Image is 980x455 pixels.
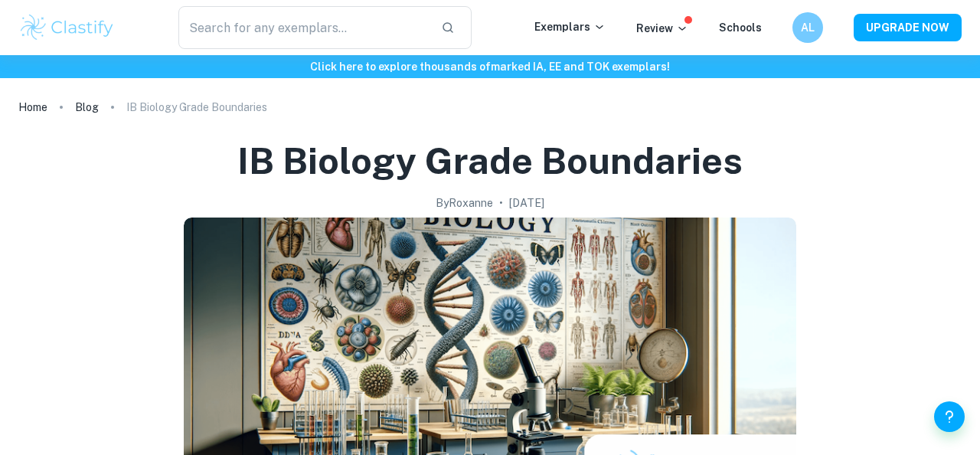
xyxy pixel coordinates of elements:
button: AL [792,12,823,43]
button: UPGRADE NOW [854,14,962,41]
h2: [DATE] [509,195,544,211]
p: • [499,195,503,211]
button: Help and Feedback [934,401,965,432]
a: Home [18,97,47,118]
img: Clastify logo [18,12,116,43]
input: Search for any exemplars... [178,6,429,49]
p: IB Biology Grade Boundaries [126,99,267,116]
p: Review [636,20,688,37]
a: Blog [75,97,99,118]
h6: AL [799,19,817,36]
h2: By Roxanne [436,195,493,211]
h1: IB Biology Grade Boundaries [237,136,743,185]
h6: Click here to explore thousands of marked IA, EE and TOK exemplars ! [3,58,977,75]
p: Exemplars [534,18,606,35]
a: Schools [719,21,762,34]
